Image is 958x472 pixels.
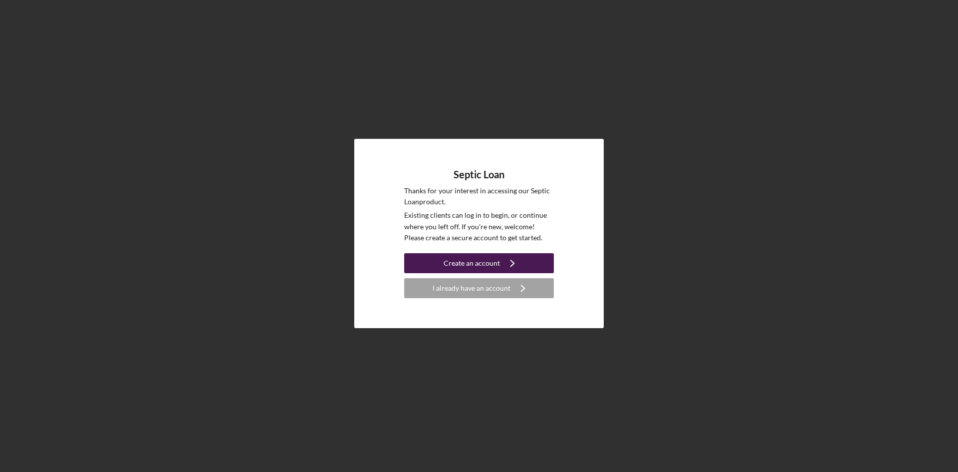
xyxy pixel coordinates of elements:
[404,253,554,273] button: Create an account
[433,278,510,298] div: I already have an account
[404,210,554,243] p: Existing clients can log in to begin, or continue where you left off. If you're new, welcome! Ple...
[404,278,554,298] button: I already have an account
[444,253,500,273] div: Create an account
[404,185,554,208] p: Thanks for your interest in accessing our Septic Loan product.
[404,253,554,276] a: Create an account
[454,169,504,180] h4: Septic Loan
